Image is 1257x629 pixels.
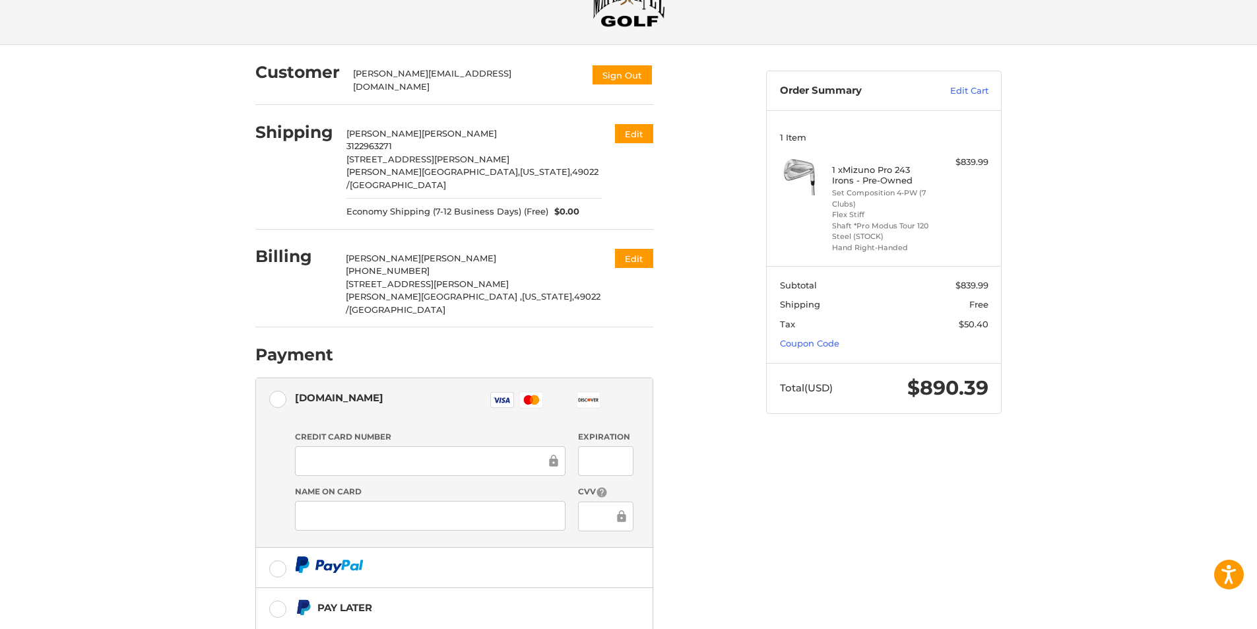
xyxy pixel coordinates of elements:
div: Pay Later [317,597,570,618]
span: [PHONE_NUMBER] [346,265,430,276]
span: [PERSON_NAME] [421,253,496,263]
li: Set Composition 4-PW (7 Clubs) [832,187,933,209]
span: [US_STATE], [520,166,572,177]
div: [DOMAIN_NAME] [295,387,383,409]
li: Flex Stiff [832,209,933,220]
h2: Customer [255,62,340,83]
span: [PERSON_NAME] [422,128,497,139]
span: Subtotal [780,280,817,290]
span: [STREET_ADDRESS][PERSON_NAME] [346,279,509,289]
li: Hand Right-Handed [832,242,933,253]
li: Shaft *Pro Modus Tour 120 Steel (STOCK) [832,220,933,242]
span: [PERSON_NAME] [346,253,421,263]
span: 49022 / [346,166,598,190]
label: Credit Card Number [295,431,565,443]
div: [PERSON_NAME][EMAIL_ADDRESS][DOMAIN_NAME] [353,67,579,93]
button: Edit [615,249,653,268]
span: 49022 / [346,291,600,315]
iframe: Google Customer Reviews [1148,593,1257,629]
span: [GEOGRAPHIC_DATA] [350,180,446,190]
span: [PERSON_NAME] [346,128,422,139]
span: [GEOGRAPHIC_DATA] [349,304,445,315]
label: Expiration [578,431,633,443]
div: $839.99 [936,156,988,169]
span: [PERSON_NAME][GEOGRAPHIC_DATA], [346,166,520,177]
h4: 1 x Mizuno Pro 243 Irons - Pre-Owned [832,164,933,186]
h2: Shipping [255,122,333,143]
a: Edit Cart [922,84,988,98]
h2: Billing [255,246,333,267]
button: Sign Out [591,64,653,86]
a: Coupon Code [780,338,839,348]
span: [STREET_ADDRESS][PERSON_NAME] [346,154,509,164]
span: 3122963271 [346,141,392,151]
h3: 1 Item [780,132,988,143]
h2: Payment [255,345,333,365]
label: Name on Card [295,486,565,498]
span: $839.99 [955,280,988,290]
span: $50.40 [959,319,988,329]
span: Free [969,299,988,310]
span: Tax [780,319,795,329]
span: [PERSON_NAME][GEOGRAPHIC_DATA] , [346,291,522,302]
img: Pay Later icon [295,599,311,616]
span: Shipping [780,299,820,310]
span: $890.39 [907,376,988,400]
span: $0.00 [548,205,580,218]
label: CVV [578,486,633,498]
button: Edit [615,124,653,143]
span: [US_STATE], [522,291,574,302]
h3: Order Summary [780,84,922,98]
img: PayPal icon [295,556,364,573]
span: Economy Shipping (7-12 Business Days) (Free) [346,205,548,218]
span: Total (USD) [780,381,833,394]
